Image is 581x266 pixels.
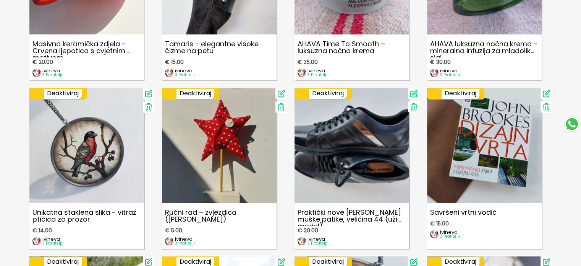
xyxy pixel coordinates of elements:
img: image [32,237,41,245]
p: Praktički nove [PERSON_NAME] muške patike, veličina 44 (uži model) [295,206,409,226]
p: AHAVA luksuzna noćna krema – mineralna infuzija za mladolik sjaj [427,38,542,57]
img: Ručni rad – zvjezdica (Ninaart) [162,88,277,203]
img: image [32,69,41,77]
p: Masivna keramička zdjela - Crvena ljepotica s cvjetnim motivom [29,38,144,57]
p: 3 Pratitelji [42,242,62,245]
p: ivineva [440,68,460,73]
p: ivineva [307,68,327,73]
img: Savršeni vrtni vodič [427,88,542,203]
img: image [430,69,439,77]
p: 3 Pratitelji [307,242,327,245]
span: € 15.00 [430,220,449,227]
p: ivineva [42,68,62,73]
img: Unikatna staklena slika - vitraž ptičica za prozor [29,88,144,203]
a: Praktički nove Kenneth Cole muške patike, veličina 44 (uži model)Praktički nove [PERSON_NAME] muš... [295,88,409,249]
p: 3 Pratitelji [175,73,195,77]
p: 3 Pratitelji [42,73,62,77]
p: ivineva [307,237,327,242]
img: Praktički nove Kenneth Cole muške patike, veličina 44 (uži model) [295,88,409,203]
span: € 15.00 [165,59,184,65]
p: 3 Pratitelji [440,73,460,77]
p: 3 Pratitelji [175,242,195,245]
p: AHAVA Time To Smooth – luksuzna noćna krema [295,38,409,57]
p: Tamaris - elegantne visoke čizme na petu [162,38,277,57]
p: ivineva [440,230,460,235]
img: image [165,237,173,245]
p: 3 Pratitelji [307,73,327,77]
a: Unikatna staklena slika - vitraž ptičica za prozorUnikatna staklena slika - vitraž ptičica za pro... [29,88,144,249]
img: image [430,230,439,238]
p: ivineva [175,237,195,242]
img: image [165,69,173,77]
p: Ručni rad – zvjezdica ([PERSON_NAME]) [162,206,277,226]
span: € 14.00 [32,227,52,233]
a: Ručni rad – zvjezdica (Ninaart)Ručni rad – zvjezdica ([PERSON_NAME])€ 5.00imageivineva3 Pratitelji [162,88,277,249]
img: image [298,237,306,245]
img: image [298,69,306,77]
p: ivineva [175,68,195,73]
span: € 35.00 [298,59,318,65]
p: Unikatna staklena slika - vitraž ptičica za prozor [29,206,144,226]
p: ivineva [42,237,62,242]
p: 3 Pratitelji [440,235,460,238]
span: € 20.00 [32,59,53,65]
span: € 20.00 [298,227,318,233]
p: Savršeni vrtni vodič [427,206,542,219]
span: € 30.00 [430,59,451,65]
span: € 5.00 [165,227,182,233]
a: Savršeni vrtni vodičSavršeni vrtni vodič€ 15.00imageivineva3 Pratitelji [427,88,542,249]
